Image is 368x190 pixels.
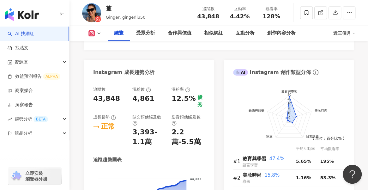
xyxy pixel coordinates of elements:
div: 追蹤數 [93,87,106,92]
text: 30 [287,102,291,106]
div: 受眾分析 [136,29,155,37]
span: 語言學習 [243,163,258,167]
div: #2 [233,174,243,182]
div: 優秀 [197,94,205,108]
div: 4,861 [132,94,154,104]
div: 貼文預估觸及數 [132,114,165,126]
div: 近三個月 [333,28,355,38]
div: BETA [33,116,48,122]
span: 128% [262,13,280,20]
span: info-circle [312,69,319,76]
div: Instagram 創作類型分佈 [233,69,311,76]
span: 1.16% [296,175,311,180]
span: 彩妝 [243,179,250,184]
div: 觀看率 [259,6,283,12]
text: 教育與學習 [281,89,297,93]
img: chrome extension [10,171,22,181]
span: 4.42% [230,13,250,20]
div: 2.2萬-5.5萬 [172,127,204,147]
text: 50 [287,92,291,96]
a: 效益預測報告ALPHA [8,73,60,80]
div: AI [233,69,248,76]
span: rise [8,117,12,121]
div: 正常 [101,122,115,132]
span: 趨勢分析 [15,112,48,126]
div: #1 [233,157,243,165]
text: 藝術與娛樂 [248,109,264,112]
tspan: 44,000 [190,177,201,181]
div: Instagram 成長趨勢分析 [93,69,154,76]
div: 相似網紅 [204,29,223,37]
text: 0 [288,116,290,120]
span: 競品分析 [15,126,32,140]
div: 平均觀看率 [320,146,344,152]
a: 商案媒合 [8,88,33,94]
img: logo [5,8,39,21]
img: KOL Avatar [82,3,101,22]
div: 追蹤趨勢圖表 [93,156,122,163]
a: searchAI 找網紅 [8,31,34,37]
span: 資源庫 [15,55,28,69]
span: 美妝時尚 [243,172,262,178]
span: 47.4% [269,156,284,162]
span: Ginger, gingerliu50 [106,15,146,20]
span: 15.8% [264,172,280,178]
span: 53.3% [320,175,335,180]
div: 合作與價值 [168,29,191,37]
div: 漲粉率 [172,87,190,92]
span: 43,848 [197,13,219,20]
span: 教育與學習 [243,156,266,162]
div: 影音預估觸及數 [172,114,204,126]
a: 洞察報告 [8,102,33,108]
text: 美妝時尚 [314,109,327,112]
div: 3,393-1.1萬 [132,127,165,147]
span: 195% [320,159,334,164]
div: 總覽 [114,29,124,37]
div: 漲粉數 [132,87,151,92]
text: 10 [287,111,291,115]
a: 找貼文 [8,45,28,51]
div: 追蹤數 [196,6,220,12]
text: 40 [287,97,291,101]
div: 互動率 [228,6,252,12]
span: 立即安裝 瀏覽器外掛 [25,170,47,182]
text: 家庭 [266,135,273,138]
div: 互動分析 [236,29,255,37]
iframe: Help Scout Beacon - Open [343,165,362,184]
div: 平均互動率 [296,146,320,152]
div: 43,848 [93,94,120,104]
text: 20 [287,106,291,110]
a: chrome extension立即安裝 瀏覽器外掛 [8,168,61,185]
div: 成長趨勢 [93,114,116,120]
div: 創作內容分析 [267,29,296,37]
span: 5.65% [296,159,311,164]
text: 日常話題 [306,135,318,138]
div: 薑 [106,4,146,12]
div: 12.5% [172,94,196,104]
